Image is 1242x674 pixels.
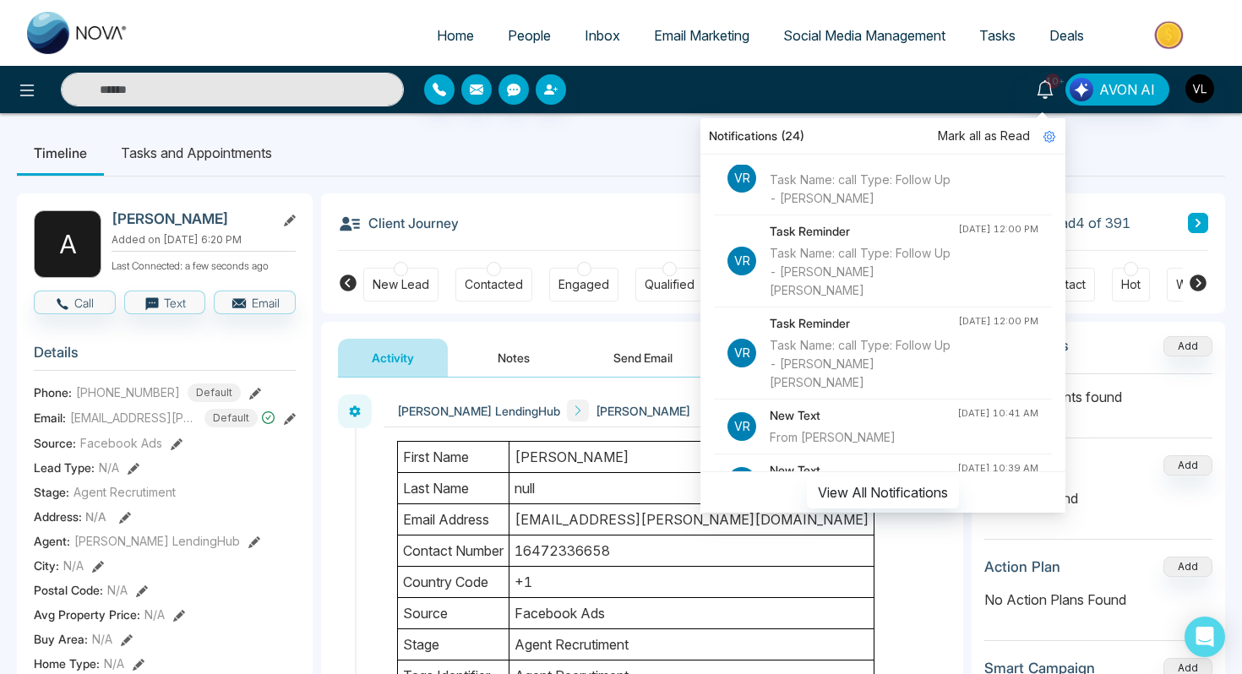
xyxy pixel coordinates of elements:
[727,467,756,496] p: Vr
[188,383,241,402] span: Default
[63,557,84,574] span: N/A
[807,484,959,498] a: View All Notifications
[766,19,962,52] a: Social Media Management
[112,255,296,274] p: Last Connected: a few seconds ago
[984,558,1060,575] h3: Action Plan
[984,374,1212,407] p: No attachments found
[397,402,560,420] span: [PERSON_NAME] LendingHub
[984,488,1212,508] p: No deals found
[34,655,100,672] span: Home Type :
[34,557,59,574] span: City :
[1025,73,1065,103] a: 10+
[34,383,72,401] span: Phone:
[34,344,296,370] h3: Details
[585,27,620,44] span: Inbox
[1045,73,1060,89] span: 10+
[938,127,1030,145] span: Mark all as Read
[984,590,1212,610] p: No Action Plans Found
[957,406,1038,421] div: [DATE] 10:41 AM
[1109,16,1232,54] img: Market-place.gif
[962,19,1032,52] a: Tasks
[1049,27,1084,44] span: Deals
[654,27,749,44] span: Email Marketing
[34,508,106,525] span: Address:
[112,232,296,247] p: Added on [DATE] 6:20 PM
[465,276,523,293] div: Contacted
[958,222,1038,236] div: [DATE] 12:00 PM
[144,606,165,623] span: N/A
[34,409,66,427] span: Email:
[727,339,756,367] p: Vr
[1163,338,1212,352] span: Add
[807,476,959,508] button: View All Notifications
[214,291,296,314] button: Email
[80,434,162,452] span: Facebook Ads
[1163,557,1212,577] button: Add
[27,12,128,54] img: Nova CRM Logo
[92,630,112,648] span: N/A
[104,130,289,176] li: Tasks and Appointments
[104,655,124,672] span: N/A
[770,171,959,208] div: Task Name: call Type: Follow Up - [PERSON_NAME]
[770,244,958,300] div: Task Name: call Type: Follow Up - [PERSON_NAME] [PERSON_NAME]
[1099,79,1155,100] span: AVON AI
[74,532,240,550] span: [PERSON_NAME] LendingHub
[1065,73,1169,106] button: AVON AI
[1163,455,1212,476] button: Add
[74,483,176,501] span: Agent Recrutiment
[437,27,474,44] span: Home
[770,406,957,425] h4: New Text
[70,409,197,427] span: [EMAIL_ADDRESS][PERSON_NAME][DOMAIN_NAME]
[373,276,429,293] div: New Lead
[1185,74,1214,103] img: User Avatar
[204,409,258,427] span: Default
[112,210,269,227] h2: [PERSON_NAME]
[107,581,128,599] span: N/A
[770,222,958,241] h4: Task Reminder
[700,118,1065,155] div: Notifications (24)
[770,314,958,333] h4: Task Reminder
[783,27,945,44] span: Social Media Management
[1163,336,1212,356] button: Add
[958,314,1038,329] div: [DATE] 12:00 PM
[1045,213,1130,233] span: Lead 4 of 391
[491,19,568,52] a: People
[338,210,459,236] h3: Client Journey
[99,459,119,476] span: N/A
[979,27,1016,44] span: Tasks
[1121,276,1141,293] div: Hot
[727,247,756,275] p: Vr
[34,606,140,623] span: Avg Property Price :
[34,532,70,550] span: Agent:
[34,483,69,501] span: Stage:
[34,459,95,476] span: Lead Type:
[770,428,957,447] div: From [PERSON_NAME]
[34,581,103,599] span: Postal Code :
[568,19,637,52] a: Inbox
[338,339,448,377] button: Activity
[34,434,76,452] span: Source:
[1176,276,1207,293] div: Warm
[76,383,180,401] span: [PHONE_NUMBER]
[558,276,609,293] div: Engaged
[645,276,695,293] div: Qualified
[420,19,491,52] a: Home
[34,630,88,648] span: Buy Area :
[1070,78,1093,101] img: Lead Flow
[727,412,756,441] p: Vr
[34,210,101,278] div: A
[464,339,564,377] button: Notes
[596,402,690,420] span: [PERSON_NAME]
[85,509,106,524] span: N/A
[1185,617,1225,657] div: Open Intercom Messenger
[957,461,1038,476] div: [DATE] 10:39 AM
[770,461,957,480] h4: New Text
[770,336,958,392] div: Task Name: call Type: Follow Up - [PERSON_NAME] [PERSON_NAME]
[17,130,104,176] li: Timeline
[1032,19,1101,52] a: Deals
[727,164,756,193] p: Vr
[637,19,766,52] a: Email Marketing
[34,291,116,314] button: Call
[124,291,206,314] button: Text
[508,27,551,44] span: People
